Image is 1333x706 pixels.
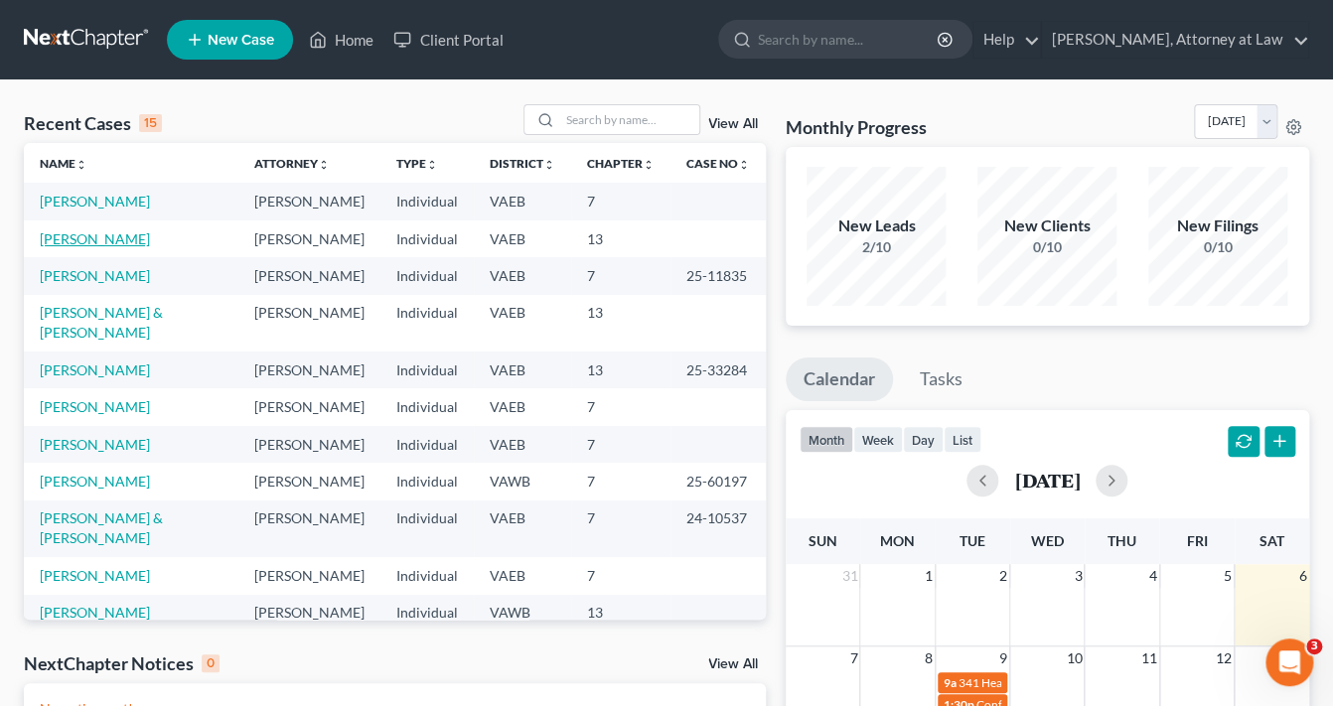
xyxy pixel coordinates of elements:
td: VAEB [474,500,571,557]
td: 13 [571,352,670,388]
span: 341 Hearing for [PERSON_NAME] [959,675,1136,690]
a: Client Portal [383,22,513,58]
span: 3 [1072,564,1084,588]
h3: Monthly Progress [786,115,927,139]
span: Tue [960,532,985,549]
td: [PERSON_NAME] [238,426,380,463]
i: unfold_more [426,159,438,171]
a: Nameunfold_more [40,156,87,171]
a: Calendar [786,357,893,401]
span: 31 [839,564,859,588]
td: VAEB [474,426,571,463]
span: Wed [1031,532,1064,549]
a: Help [973,22,1040,58]
td: Individual [380,352,474,388]
div: New Leads [807,214,946,237]
a: Case Nounfold_more [686,156,750,171]
td: [PERSON_NAME] [238,463,380,499]
input: Search by name... [560,105,699,134]
a: [PERSON_NAME] [40,473,150,490]
td: Individual [380,388,474,425]
a: [PERSON_NAME] [40,604,150,621]
a: [PERSON_NAME] & [PERSON_NAME] [40,509,163,546]
td: 7 [571,557,670,594]
td: 13 [571,295,670,352]
td: VAWB [474,463,571,499]
span: 9a [944,675,957,690]
td: 7 [571,183,670,219]
td: 7 [571,388,670,425]
a: [PERSON_NAME] & [PERSON_NAME] [40,304,163,341]
span: 10 [1064,646,1084,670]
a: [PERSON_NAME] [40,436,150,453]
td: VAEB [474,257,571,294]
td: 7 [571,500,670,557]
div: NextChapter Notices [24,651,220,675]
input: Search by name... [758,21,940,58]
td: VAEB [474,557,571,594]
span: 12 [1214,646,1234,670]
span: 2 [997,564,1009,588]
td: 7 [571,463,670,499]
div: 2/10 [807,237,946,257]
td: Individual [380,500,474,557]
td: VAEB [474,220,571,257]
i: unfold_more [318,159,330,171]
a: Districtunfold_more [490,156,555,171]
h2: [DATE] [1014,470,1080,491]
div: 15 [139,114,162,132]
span: 5 [1222,564,1234,588]
td: 7 [571,257,670,294]
td: Individual [380,183,474,219]
span: 1 [923,564,935,588]
td: VAEB [474,388,571,425]
td: 24-10537 [670,500,766,557]
a: Home [299,22,383,58]
td: Individual [380,426,474,463]
button: month [800,426,853,453]
td: Individual [380,295,474,352]
a: [PERSON_NAME] [40,230,150,247]
a: Typeunfold_more [396,156,438,171]
td: Individual [380,463,474,499]
div: New Filings [1148,214,1287,237]
td: [PERSON_NAME] [238,257,380,294]
a: [PERSON_NAME] [40,567,150,584]
span: Mon [880,532,915,549]
a: Attorneyunfold_more [254,156,330,171]
span: 6 [1297,564,1309,588]
td: VAEB [474,295,571,352]
td: Individual [380,220,474,257]
a: [PERSON_NAME] [40,193,150,210]
td: 13 [571,220,670,257]
td: VAEB [474,352,571,388]
a: View All [708,657,758,671]
a: View All [708,117,758,131]
td: 25-33284 [670,352,766,388]
td: [PERSON_NAME] [238,557,380,594]
iframe: Intercom live chat [1265,638,1313,686]
a: Tasks [902,357,980,401]
td: Individual [380,595,474,632]
td: VAWB [474,595,571,632]
div: New Clients [977,214,1116,237]
td: [PERSON_NAME] [238,183,380,219]
div: 0 [202,654,220,672]
td: VAEB [474,183,571,219]
td: 25-11835 [670,257,766,294]
a: [PERSON_NAME] [40,267,150,284]
span: 7 [847,646,859,670]
i: unfold_more [75,159,87,171]
td: [PERSON_NAME] [238,595,380,632]
div: 0/10 [977,237,1116,257]
a: [PERSON_NAME] [40,398,150,415]
i: unfold_more [738,159,750,171]
td: [PERSON_NAME] [238,220,380,257]
td: [PERSON_NAME] [238,295,380,352]
span: 11 [1139,646,1159,670]
span: 9 [997,646,1009,670]
td: 13 [571,595,670,632]
span: Sat [1259,532,1284,549]
td: Individual [380,557,474,594]
td: Individual [380,257,474,294]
